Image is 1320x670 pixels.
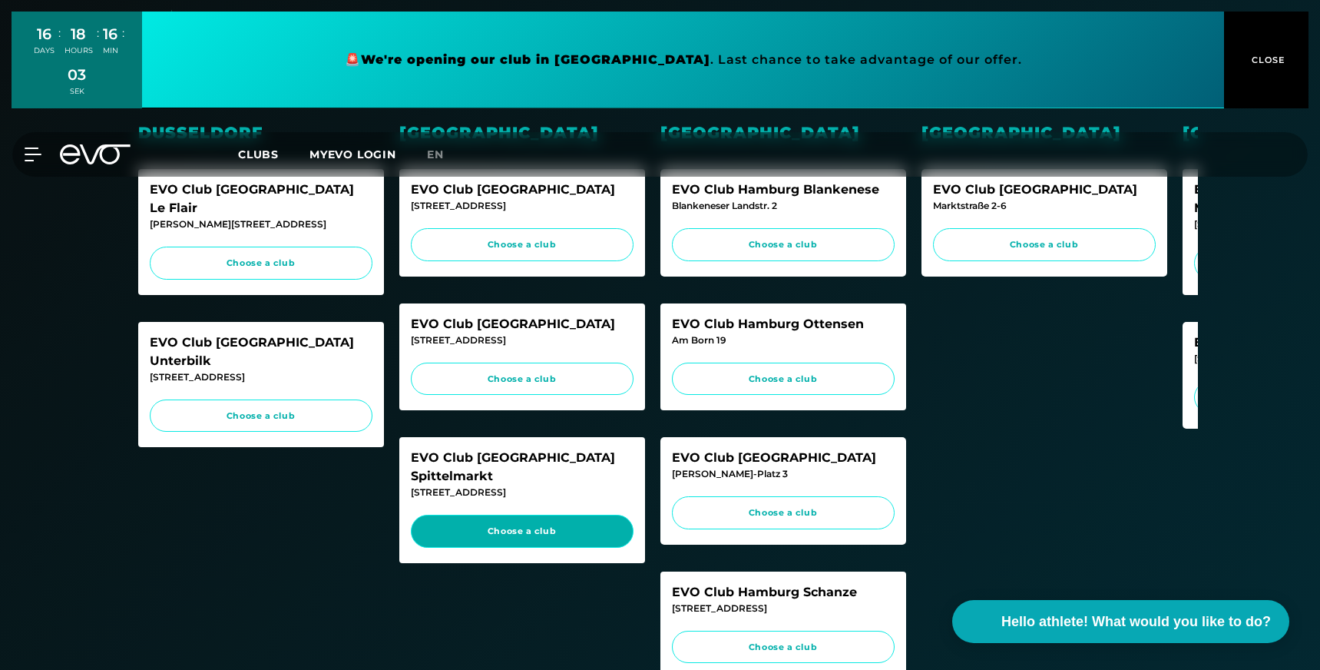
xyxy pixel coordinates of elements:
font: 16 [103,25,117,43]
font: EVO Club [GEOGRAPHIC_DATA] Spittelmarkt [411,450,615,483]
font: Choose a club [749,239,817,250]
font: Choose a club [488,526,556,536]
font: EVO Club Hamburg Ottensen [672,317,864,331]
font: DAYS [34,46,55,55]
font: [STREET_ADDRESS] [411,334,506,346]
font: : [97,25,99,40]
a: Choose a club [150,247,372,280]
font: EVO Club [GEOGRAPHIC_DATA] [933,182,1137,197]
font: Choose a club [488,373,556,384]
a: Choose a club [672,363,895,396]
button: CLOSE [1224,12,1308,108]
font: [PERSON_NAME]-Platz 3 [672,468,788,479]
font: [STREET_ADDRESS] [150,371,245,383]
font: Am Born 19 [672,334,726,346]
font: [STREET_ADDRESS] [1194,218,1289,230]
font: EVO Club Hamburg Blankenese [672,182,879,197]
font: EVO Club [GEOGRAPHIC_DATA] Unterbilk [150,335,354,368]
font: CLOSE [1252,55,1285,65]
font: EVO Club [GEOGRAPHIC_DATA] [411,182,615,197]
font: en [427,148,444,161]
font: [STREET_ADDRESS] [411,200,506,211]
font: Choose a club [749,373,817,384]
font: Choose a club [749,507,817,518]
a: Choose a club [150,400,372,433]
a: Clubs [238,147,309,161]
font: Clubs [238,148,279,161]
font: EVO Club [GEOGRAPHIC_DATA] [411,317,615,331]
font: Choose a club [227,410,295,421]
a: MYEVO LOGIN [309,148,396,161]
a: Choose a club [672,228,895,261]
a: Choose a club [672,631,895,664]
font: [PERSON_NAME][STREET_ADDRESS] [150,218,326,230]
a: Choose a club [672,496,895,529]
font: [STREET_ADDRESS] [1194,353,1289,364]
font: EVO Club Hamburg Schanze [672,585,857,599]
font: SEK [70,87,84,95]
font: HOURS [65,46,93,55]
a: Choose a club [411,228,634,261]
font: Choose a club [1010,239,1078,250]
font: [STREET_ADDRESS] [672,602,767,614]
font: [STREET_ADDRESS] [411,486,506,498]
font: Choose a club [227,257,295,268]
font: : [58,25,61,40]
font: 18 [71,25,86,43]
a: Choose a club [933,228,1156,261]
font: EVO Club [GEOGRAPHIC_DATA] [672,450,876,465]
font: Choose a club [488,239,556,250]
font: 03 [68,65,86,84]
a: Choose a club [411,515,634,548]
font: Hello athlete! What would you like to do? [1001,614,1271,629]
button: Hello athlete! What would you like to do? [952,600,1289,643]
font: MIN [103,46,118,55]
font: : [122,25,124,40]
font: 16 [37,25,51,43]
a: Choose a club [411,363,634,396]
a: en [427,146,462,164]
font: Blankeneser Landstr. 2 [672,200,777,211]
font: Marktstraße 2-6 [933,200,1007,211]
font: Choose a club [749,642,817,652]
